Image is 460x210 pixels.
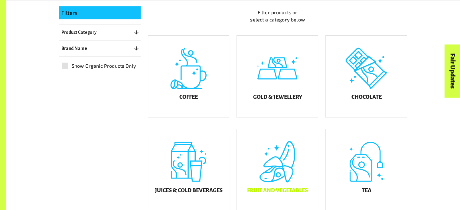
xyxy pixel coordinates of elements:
h5: Tea [361,187,371,193]
a: Coffee [148,35,230,118]
a: Chocolate [325,35,407,118]
h5: Gold & Jewellery [253,94,302,100]
h5: Fruit and Vegetables [247,187,308,193]
button: Product Category [59,27,141,38]
h5: Coffee [179,94,198,100]
p: Filters [61,9,138,17]
h5: Juices & Cold Beverages [155,187,222,193]
button: Brand Name [59,43,141,54]
p: Filter products or select a category below [148,9,407,23]
p: Product Category [61,29,97,36]
span: Show Organic Products Only [72,62,136,69]
a: Gold & Jewellery [237,35,318,118]
h5: Chocolate [351,94,381,100]
p: Brand Name [61,45,87,52]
